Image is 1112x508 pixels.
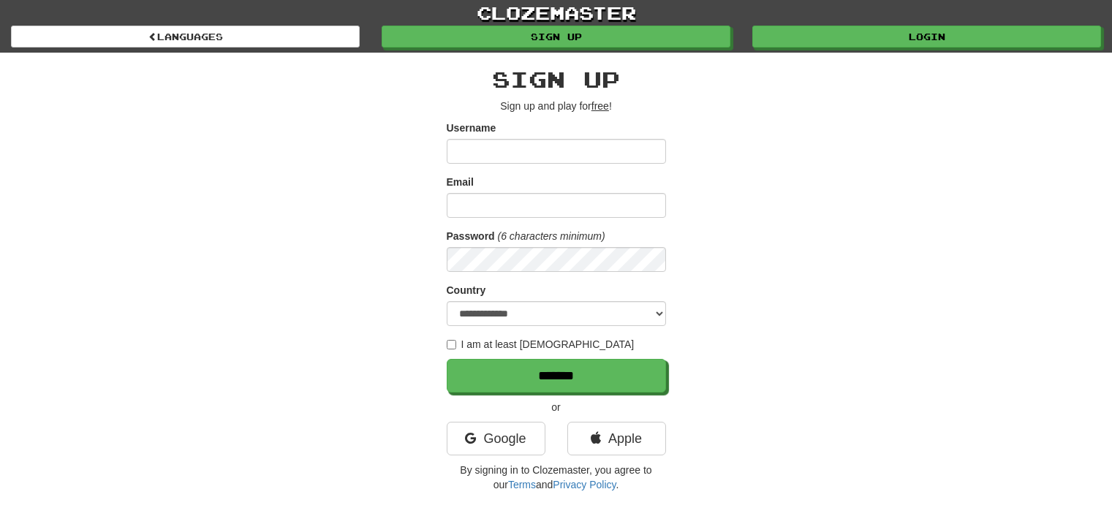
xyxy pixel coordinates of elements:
[447,99,666,113] p: Sign up and play for !
[567,422,666,455] a: Apple
[447,121,496,135] label: Username
[447,340,456,349] input: I am at least [DEMOGRAPHIC_DATA]
[447,229,495,243] label: Password
[498,230,605,242] em: (6 characters minimum)
[447,463,666,492] p: By signing in to Clozemaster, you agree to our and .
[752,26,1101,48] a: Login
[447,283,486,297] label: Country
[508,479,536,490] a: Terms
[447,400,666,414] p: or
[11,26,360,48] a: Languages
[447,337,635,352] label: I am at least [DEMOGRAPHIC_DATA]
[553,479,616,490] a: Privacy Policy
[447,175,474,189] label: Email
[447,67,666,91] h2: Sign up
[447,422,545,455] a: Google
[591,100,609,112] u: free
[382,26,730,48] a: Sign up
